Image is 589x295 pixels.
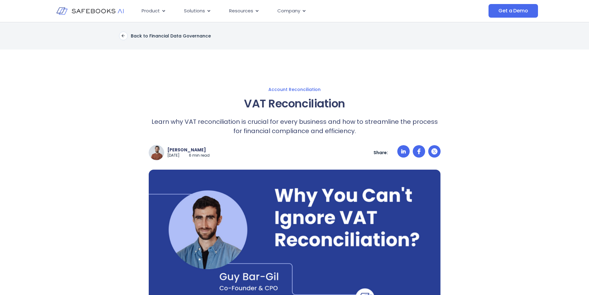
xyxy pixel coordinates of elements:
[88,87,501,92] a: Account Reconciliation
[489,4,538,18] a: Get a Demo
[167,153,180,158] p: [DATE]
[137,5,427,17] div: Menu Toggle
[149,145,164,160] img: a man with a beard and a brown sweater
[189,153,210,158] p: 6 min read
[142,7,160,15] span: Product
[229,7,253,15] span: Resources
[119,32,211,40] a: Back to Financial Data Governance
[131,33,211,39] p: Back to Financial Data Governance
[137,5,427,17] nav: Menu
[184,7,205,15] span: Solutions
[149,117,441,136] p: Learn why VAT reconciliation is crucial for every business and how to streamline the process for ...
[277,7,300,15] span: Company
[149,95,441,112] h1: VAT Reconciliation
[498,8,528,14] span: Get a Demo
[373,150,388,155] p: Share:
[167,147,210,153] p: [PERSON_NAME]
